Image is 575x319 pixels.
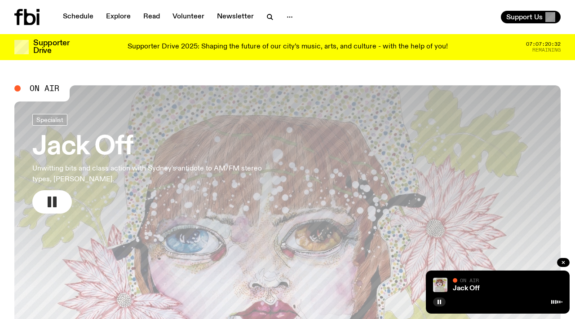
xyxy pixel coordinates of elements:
span: Specialist [36,116,63,123]
a: Jack OffUnwitting bits and class action with Sydney's antidote to AM/FM stereo types, [PERSON_NAME]. [32,114,262,214]
span: On Air [30,84,59,92]
a: Volunteer [167,11,210,23]
span: 07:07:20:32 [526,42,561,47]
span: Support Us [506,13,543,21]
a: Specialist [32,114,67,126]
span: On Air [460,277,479,283]
button: Support Us [501,11,561,23]
p: Supporter Drive 2025: Shaping the future of our city’s music, arts, and culture - with the help o... [128,43,448,51]
a: Read [138,11,165,23]
h3: Supporter Drive [33,39,69,55]
img: a dotty lady cuddling her cat amongst flowers [433,278,447,292]
span: Remaining [532,48,561,52]
a: Jack Off [453,285,480,292]
p: Unwitting bits and class action with Sydney's antidote to AM/FM stereo types, [PERSON_NAME]. [32,163,262,185]
a: Explore [101,11,136,23]
h3: Jack Off [32,135,262,160]
a: Schedule [57,11,99,23]
a: Newsletter [212,11,259,23]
